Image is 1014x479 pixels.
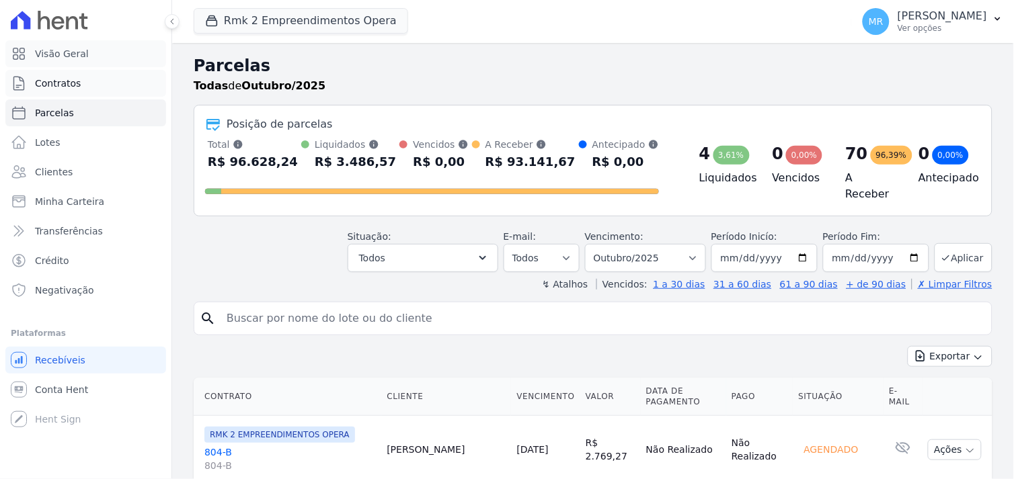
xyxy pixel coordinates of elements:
a: 804-B804-B [204,445,376,472]
a: Parcelas [5,99,166,126]
th: Vencimento [511,378,580,416]
span: Negativação [35,284,94,297]
div: Liquidados [315,138,396,151]
span: Crédito [35,254,69,267]
a: Contratos [5,70,166,97]
p: de [194,78,325,94]
a: + de 90 dias [847,279,906,290]
span: Parcelas [35,106,74,120]
p: [PERSON_NAME] [898,9,987,23]
div: Antecipado [592,138,659,151]
h4: A Receber [845,170,897,202]
div: Posição de parcelas [227,116,333,132]
div: R$ 3.486,57 [315,151,396,173]
label: Vencimento: [585,231,643,242]
div: 96,39% [871,146,912,165]
h4: Vencidos [773,170,824,186]
button: Exportar [908,346,992,367]
h4: Liquidados [699,170,751,186]
label: Vencidos: [596,279,648,290]
a: Conta Hent [5,376,166,403]
div: R$ 0,00 [592,151,659,173]
div: 0,00% [933,146,969,165]
a: Minha Carteira [5,188,166,215]
th: Pago [726,378,793,416]
th: Valor [580,378,641,416]
a: 31 a 60 dias [713,279,771,290]
span: Todos [359,250,385,266]
div: Agendado [798,440,863,459]
p: Ver opções [898,23,987,34]
th: Data de Pagamento [641,378,726,416]
a: [DATE] [516,444,548,455]
th: Situação [793,378,884,416]
strong: Outubro/2025 [242,79,326,92]
button: Aplicar [935,243,992,272]
div: 4 [699,143,711,165]
button: MR [PERSON_NAME] Ver opções [852,3,1014,40]
i: search [200,310,216,326]
a: Crédito [5,247,166,274]
div: R$ 93.141,67 [485,151,576,173]
div: A Receber [485,138,576,151]
span: Recebíveis [35,353,85,367]
a: Transferências [5,218,166,245]
a: Clientes [5,159,166,185]
div: R$ 96.628,24 [208,151,298,173]
span: MR [869,17,884,26]
div: 0 [773,143,784,165]
input: Buscar por nome do lote ou do cliente [219,305,986,332]
div: Total [208,138,298,151]
button: Ações [928,439,982,460]
div: 0 [919,143,930,165]
span: Clientes [35,165,73,179]
label: Período Fim: [823,230,929,244]
label: Período Inicío: [711,231,777,242]
a: Recebíveis [5,347,166,374]
span: Conta Hent [35,383,88,396]
strong: Todas [194,79,229,92]
th: E-mail [884,378,923,416]
span: 804-B [204,459,376,472]
h2: Parcelas [194,54,992,78]
span: Minha Carteira [35,195,104,208]
span: Contratos [35,77,81,90]
th: Cliente [381,378,511,416]
a: 1 a 30 dias [654,279,705,290]
div: 0,00% [786,146,822,165]
a: 61 a 90 dias [780,279,838,290]
a: Lotes [5,129,166,156]
th: Contrato [194,378,381,416]
span: Transferências [35,224,103,238]
a: ✗ Limpar Filtros [912,279,992,290]
a: Visão Geral [5,40,166,67]
div: Vencidos [413,138,468,151]
span: RMK 2 EMPREENDIMENTOS OPERA [204,427,355,443]
a: Negativação [5,277,166,304]
span: Visão Geral [35,47,89,60]
div: 70 [845,143,867,165]
label: E-mail: [504,231,537,242]
div: Plataformas [11,325,161,341]
button: Todos [348,244,498,272]
span: Lotes [35,136,61,149]
button: Rmk 2 Empreendimentos Opera [194,8,408,34]
label: Situação: [348,231,391,242]
h4: Antecipado [919,170,970,186]
div: 3,61% [713,146,750,165]
div: R$ 0,00 [413,151,468,173]
label: ↯ Atalhos [542,279,588,290]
